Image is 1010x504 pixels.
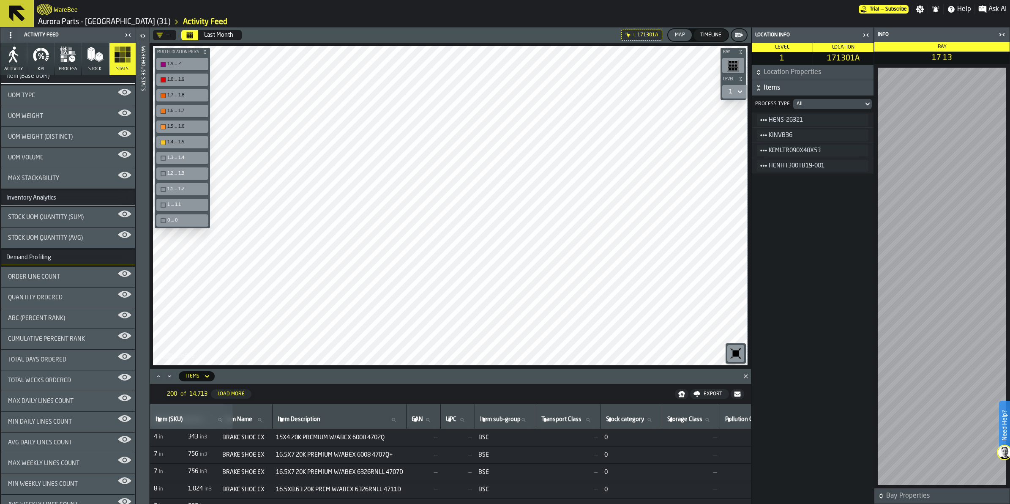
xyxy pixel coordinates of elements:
div: Title [8,214,128,221]
div: Title [8,439,128,446]
span: process [59,66,77,72]
svg: Reset zoom and position [729,347,742,360]
div: button-toolbar-undefined [155,150,210,166]
span: FormattedValue [154,433,165,442]
span: Order Line Count [8,274,60,280]
div: Load More [214,391,248,397]
span: label [725,416,763,423]
div: DropdownMenuValue-item-set [186,373,199,379]
label: button-toggle-Show on Map [118,127,131,140]
span: label [224,416,252,423]
span: Multi-Location Picks [156,50,201,55]
div: Title [8,315,128,322]
div: Title [8,377,128,384]
span: FormattedValue [154,451,165,459]
span: — [666,469,717,476]
div: Title [8,274,128,280]
h3: title-section-Item (Base UOM) [1,68,135,84]
input: label [154,414,229,425]
span: in3 [200,469,207,475]
span: label [446,416,456,423]
header: Location Info [752,27,874,43]
h3: title-section-[object Object] [752,112,874,128]
span: UOM Weight [8,113,43,120]
div: 1.1 ... 1.2 [158,185,207,194]
span: FormattedValue [188,485,213,494]
input: label [666,414,716,425]
button: Select date range Select date range [181,30,198,40]
div: Process Type [753,101,792,107]
span: 200 [167,391,177,397]
div: 1.1 ... 1.2 [167,186,206,192]
span: — [410,452,437,458]
span: — [444,434,472,441]
div: Title [8,419,128,425]
label: button-toggle-Ask AI [975,4,1010,14]
span: 0 [604,434,659,441]
div: 1.8 ... 1.9 [167,77,206,82]
span: — [540,469,598,476]
div: button-toolbar-undefined [155,166,210,181]
a: link-to-/wh/i/aa2e4adb-2cd5-4688-aa4a-ec82bcf75d46/feed/ed37b2d5-23bf-455b-b30b-f27bc94e48a6 [183,17,227,27]
div: 1.5 ... 1.6 [167,124,206,129]
span: BSE [478,469,533,476]
div: Title [8,356,128,363]
h3: title-section-Demand Profiling [1,250,135,265]
div: Inventory Analytics [1,194,61,201]
button: button- [721,48,746,56]
h3: title-section-Inventory Analytics [1,190,135,205]
span: — [540,452,598,458]
div: Title [8,154,128,161]
button: Close [741,372,751,381]
label: button-toggle-Show on Map [118,267,131,280]
div: Title [8,175,128,182]
div: 1.2 ... 1.3 [158,169,207,178]
div: button-toolbar-undefined [155,213,210,228]
div: stat-Total Days Ordered [1,350,135,370]
input: label [723,414,781,425]
span: 8 [154,485,157,492]
label: button-toggle-Show on Map [118,391,131,405]
label: button-toggle-Close me [996,30,1008,40]
div: Title [8,92,128,99]
span: 1,024 [188,485,203,492]
div: stat-Max Stackability [1,168,135,189]
span: label [480,416,521,423]
span: 15X4 20K PREMIUM W/ABEX 6008 4702Q [276,434,403,441]
button: button- [675,389,688,399]
span: — [444,469,472,476]
input: label [222,414,269,425]
label: button-toggle-Open [137,29,149,44]
span: Max Weekly Lines Count [8,460,79,467]
label: button-toggle-Show on Map [118,148,131,161]
div: Title [8,481,128,488]
span: KPI [38,66,44,72]
span: 17 13 [876,53,1008,63]
span: Bay Properties [886,491,1008,501]
div: 1.6 ... 1.7 [158,107,207,115]
div: Demand Profiling [1,254,56,261]
label: button-toggle-Show on Map [118,106,131,120]
span: UOM Weight (Distinct) [8,134,73,140]
div: Hide filter [625,32,632,38]
div: Select date range [181,30,242,40]
span: — [723,452,781,458]
div: Title [8,294,128,301]
button: button- [874,488,1010,504]
div: button-toolbar-undefined [726,343,746,364]
label: button-toggle-Show on Map [118,412,131,425]
span: label [541,416,581,423]
div: 1.6 ... 1.7 [167,108,206,114]
div: Title [8,460,128,467]
div: 1.8 ... 1.9 [158,75,207,84]
span: Bay [938,44,947,49]
div: DropdownMenuValue- [153,30,176,40]
button: button- [752,65,874,80]
span: in3 [205,486,212,492]
div: Activity Feed [2,28,122,42]
div: 1.4 ... 1.5 [158,138,207,147]
span: BRAKE SHOE EX [222,469,269,476]
label: button-toggle-Show on Map [118,288,131,301]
